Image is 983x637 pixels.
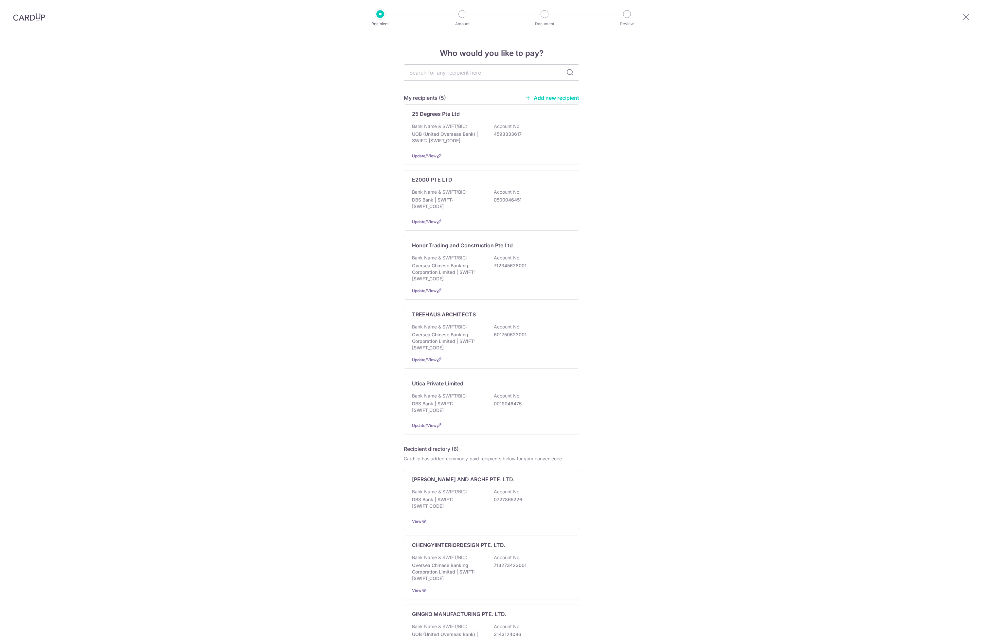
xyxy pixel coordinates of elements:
p: Amount [438,21,487,27]
p: E2000 PTE LTD [412,176,452,184]
h5: Recipient directory (6) [404,445,459,453]
p: 712345628001 [494,262,567,269]
p: 0500046451 [494,197,567,203]
p: Bank Name & SWIFT/BIC: [412,324,467,330]
p: GINGKO MANUFACTURING PTE. LTD. [412,610,506,618]
a: Update/View [412,423,437,428]
p: [PERSON_NAME] AND ARCHE PTE. LTD. [412,475,514,483]
a: Update/View [412,153,437,158]
p: DBS Bank | SWIFT: [SWIFT_CODE] [412,496,485,509]
p: Bank Name & SWIFT/BIC: [412,123,467,130]
p: Bank Name & SWIFT/BIC: [412,488,467,495]
a: Add new recipient [525,95,579,101]
p: Account No: [494,123,521,130]
p: Oversea Chinese Banking Corporation Limited | SWIFT: [SWIFT_CODE] [412,331,485,351]
a: View [412,519,421,524]
p: Account No: [494,189,521,195]
p: UOB (United Overseas Bank) | SWIFT: [SWIFT_CODE] [412,131,485,144]
a: Update/View [412,288,437,293]
a: Update/View [412,357,437,362]
a: View [412,588,421,593]
p: Utica Private Limited [412,380,463,387]
p: Honor Trading and Construction Pte Ltd [412,241,513,249]
p: DBS Bank | SWIFT: [SWIFT_CODE] [412,400,485,414]
p: 4593333617 [494,131,567,137]
p: CHENGYIINTERIORDESIGN PTE. LTD. [412,541,505,549]
p: Review [603,21,651,27]
p: Account No: [494,393,521,399]
a: Update/View [412,219,437,224]
p: Account No: [494,488,521,495]
p: Bank Name & SWIFT/BIC: [412,623,467,630]
p: Recipient [356,21,404,27]
p: Account No: [494,623,521,630]
p: Bank Name & SWIFT/BIC: [412,255,467,261]
input: Search for any recipient here [404,64,579,81]
p: Document [520,21,569,27]
p: 0727865226 [494,496,567,503]
p: Account No: [494,255,521,261]
p: 713273423001 [494,562,567,569]
p: Account No: [494,324,521,330]
p: DBS Bank | SWIFT: [SWIFT_CODE] [412,197,485,210]
h5: My recipients (5) [404,94,446,102]
div: CardUp has added commonly-paid recipients below for your convenience. [404,455,579,462]
p: Bank Name & SWIFT/BIC: [412,189,467,195]
p: Account No: [494,554,521,561]
p: Bank Name & SWIFT/BIC: [412,393,467,399]
img: CardUp [13,13,45,21]
p: Bank Name & SWIFT/BIC: [412,554,467,561]
p: Oversea Chinese Banking Corporation Limited | SWIFT: [SWIFT_CODE] [412,262,485,282]
p: Oversea Chinese Banking Corporation Limited | SWIFT: [SWIFT_CODE] [412,562,485,582]
p: 601750623001 [494,331,567,338]
h4: Who would you like to pay? [404,47,579,59]
p: 25 Degrees Pte Ltd [412,110,460,118]
p: 0019046475 [494,400,567,407]
p: TREEHAUS ARCHITECTS [412,310,476,318]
